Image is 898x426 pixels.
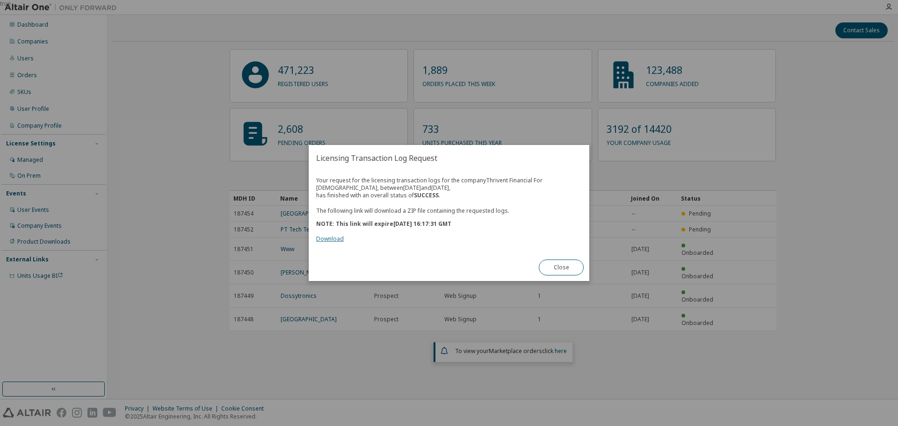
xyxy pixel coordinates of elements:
h2: Licensing Transaction Log Request [309,145,589,171]
b: SUCCESS [414,191,439,199]
div: Your request for the licensing transaction logs for the company Thrivent Financial For [DEMOGRAPH... [316,177,582,243]
button: Close [539,260,584,275]
p: The following link will download a ZIP file containing the requested logs. [316,207,582,215]
a: Download [316,235,344,243]
b: NOTE: This link will expire [DATE] 16:17:31 GMT [316,220,451,228]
